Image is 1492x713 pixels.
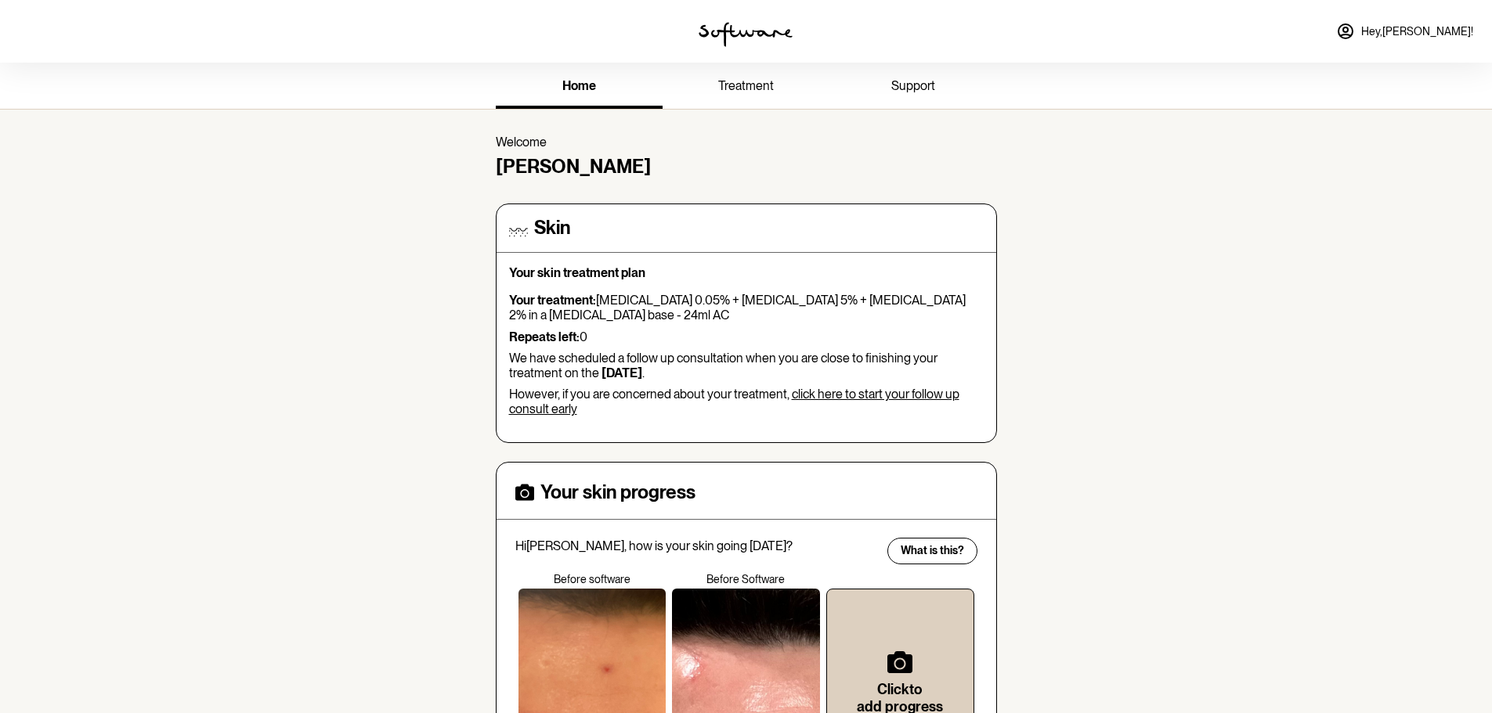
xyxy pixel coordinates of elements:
p: Welcome [496,135,997,149]
h4: Your skin progress [540,481,695,504]
span: What is this? [901,544,964,557]
a: click here to start your follow up consult early [509,387,959,416]
b: [DATE] [601,366,642,380]
strong: Your treatment: [509,293,596,308]
a: treatment [663,66,829,109]
p: Before software [515,573,670,586]
p: Before Software [669,573,823,586]
p: [MEDICAL_DATA] 0.05% + [MEDICAL_DATA] 5% + [MEDICAL_DATA] 2% in a [MEDICAL_DATA] base - 24ml AC [509,293,984,322]
strong: Repeats left: [509,329,580,344]
img: software logo [699,22,793,47]
p: Your skin treatment plan [509,265,984,280]
a: Hey,[PERSON_NAME]! [1327,13,1483,50]
span: home [562,78,596,93]
span: Hey, [PERSON_NAME] ! [1361,25,1473,38]
a: home [496,66,663,109]
h4: Skin [534,217,570,239]
a: support [829,66,996,109]
span: treatment [718,78,774,93]
span: support [891,78,935,93]
p: Hi [PERSON_NAME] , how is your skin going [DATE]? [515,538,877,553]
h4: [PERSON_NAME] [496,156,997,178]
p: 0 [509,329,984,344]
p: However, if you are concerned about your treatment, [509,387,984,416]
p: We have scheduled a follow up consultation when you are close to finishing your treatment on the . [509,351,984,380]
button: What is this? [887,538,977,564]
